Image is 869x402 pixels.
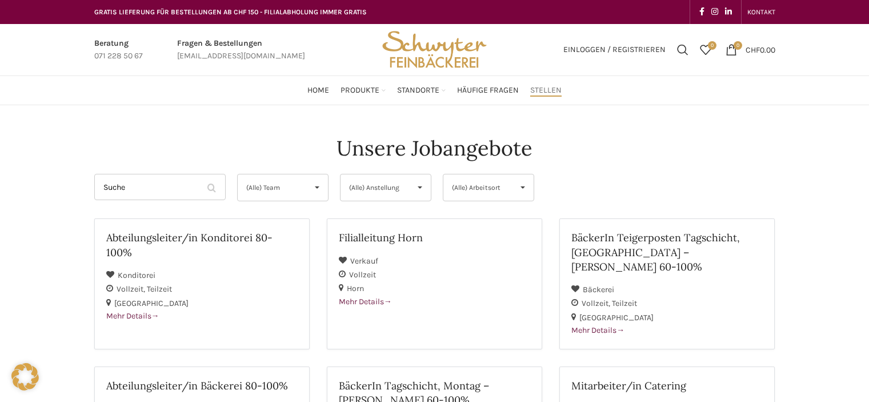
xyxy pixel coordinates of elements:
a: Standorte [397,79,446,102]
span: Teilzeit [612,298,637,308]
span: Konditorei [118,270,155,280]
span: CHF [746,45,760,54]
h2: BäckerIn Teigerposten Tagschicht, [GEOGRAPHIC_DATA] – [PERSON_NAME] 60-100% [571,230,763,274]
a: Filialleitung Horn Verkauf Vollzeit Horn Mehr Details [327,218,542,349]
span: Vollzeit [582,298,612,308]
span: GRATIS LIEFERUNG FÜR BESTELLUNGEN AB CHF 150 - FILIALABHOLUNG IMMER GRATIS [94,8,367,16]
span: Bäckerei [583,285,614,294]
div: Meine Wunschliste [694,38,717,61]
a: 0 CHF0.00 [720,38,781,61]
span: Mehr Details [339,297,392,307]
input: Suche [94,174,226,200]
span: 0 [708,41,716,50]
a: Stellen [530,79,562,102]
h2: Abteilungsleiter/in Konditorei 80-100% [106,230,298,259]
span: ▾ [409,174,431,201]
span: Mehr Details [571,325,624,335]
a: Home [307,79,329,102]
span: Häufige Fragen [457,85,519,96]
span: (Alle) Arbeitsort [452,174,506,201]
h2: Mitarbeiter/in Catering [571,379,763,393]
a: Facebook social link [696,4,708,20]
a: Linkedin social link [722,4,735,20]
span: KONTAKT [747,8,775,16]
a: Produkte [341,79,386,102]
a: KONTAKT [747,1,775,23]
span: Einloggen / Registrieren [563,46,666,54]
a: Abteilungsleiter/in Konditorei 80-100% Konditorei Vollzeit Teilzeit [GEOGRAPHIC_DATA] Mehr Details [94,218,310,349]
span: Stellen [530,85,562,96]
a: 0 [694,38,717,61]
span: Teilzeit [147,284,172,294]
bdi: 0.00 [746,45,775,54]
span: ▾ [512,174,534,201]
h2: Abteilungsleiter/in Bäckerei 80-100% [106,379,298,393]
span: 0 [734,41,742,50]
span: Home [307,85,329,96]
span: Standorte [397,85,439,96]
span: Produkte [341,85,379,96]
h4: Unsere Jobangebote [337,134,532,162]
a: Instagram social link [708,4,722,20]
span: [GEOGRAPHIC_DATA] [579,313,654,323]
a: Site logo [378,44,490,54]
span: Horn [347,284,364,293]
a: Einloggen / Registrieren [558,38,671,61]
img: Bäckerei Schwyter [378,24,490,75]
div: Main navigation [89,79,781,102]
span: [GEOGRAPHIC_DATA] [114,298,189,308]
span: Mehr Details [106,311,159,321]
a: Infobox link [94,37,143,63]
a: Suchen [671,38,694,61]
a: Häufige Fragen [457,79,519,102]
span: ▾ [306,174,328,201]
a: Infobox link [177,37,305,63]
a: BäckerIn Teigerposten Tagschicht, [GEOGRAPHIC_DATA] – [PERSON_NAME] 60-100% Bäckerei Vollzeit Tei... [559,218,775,349]
span: Verkauf [350,256,378,266]
span: Vollzeit [117,284,147,294]
span: (Alle) Team [246,174,301,201]
div: Secondary navigation [742,1,781,23]
span: Vollzeit [349,270,376,280]
h2: Filialleitung Horn [339,230,530,245]
span: (Alle) Anstellung [349,174,403,201]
